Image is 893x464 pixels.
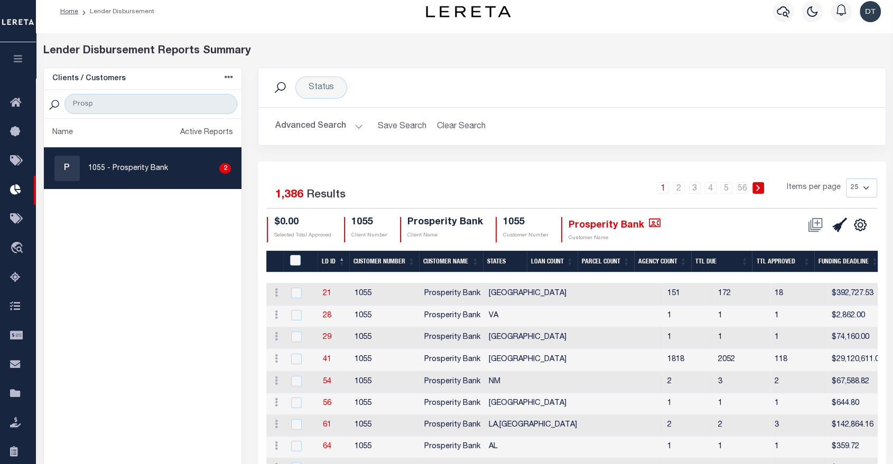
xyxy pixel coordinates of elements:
td: [GEOGRAPHIC_DATA] [485,327,663,349]
span: 1,386 [275,190,303,201]
td: 1 [714,393,770,415]
h4: Prosperity Bank [407,217,483,229]
td: 1 [663,393,714,415]
td: Prosperity Bank [420,437,485,458]
div: Lender Disbursement Reports Summary [43,43,886,59]
td: Prosperity Bank [420,349,485,372]
span: Items per page [787,182,841,194]
td: $74,160.00 [827,327,888,349]
td: 1055 [350,349,420,372]
td: Prosperity Bank [420,372,485,393]
td: $2,862.00 [827,306,888,327]
img: logo-dark.svg [426,6,510,17]
td: Prosperity Bank [420,306,485,327]
td: Prosperity Bank [420,393,485,415]
td: Prosperity Bank [420,415,485,437]
td: AL [485,437,663,458]
h4: 1055 [351,217,387,229]
th: Customer Name: activate to sort column ascending [419,251,483,272]
button: Save Search [371,116,433,137]
td: VA [485,306,663,327]
p: Client Number [351,232,387,240]
label: Results [306,187,346,204]
th: Funding Deadline: activate to sort column ascending [814,251,882,272]
th: LDID [283,251,318,272]
td: [GEOGRAPHIC_DATA] [485,393,663,415]
div: Name [52,127,73,139]
th: Ttl Due: activate to sort column ascending [691,251,752,272]
a: 29 [323,334,331,341]
a: P1055 - Prosperity Bank2 [44,148,241,189]
td: 1818 [663,349,714,372]
div: Active Reports [180,127,233,139]
a: 4 [705,182,717,194]
a: 64 [323,443,331,450]
p: Client Name [407,232,483,240]
a: 3 [689,182,701,194]
td: 2 [714,415,770,437]
th: Ttl Approved: activate to sort column ascending [752,251,814,272]
td: 1055 [350,283,420,306]
td: 1055 [350,437,420,458]
td: LA,[GEOGRAPHIC_DATA] [485,415,663,437]
td: 118 [770,349,827,372]
td: $29,120,611.08 [827,349,888,372]
a: 5 [721,182,732,194]
td: NM [485,372,663,393]
td: [GEOGRAPHIC_DATA] [485,349,663,372]
td: Prosperity Bank [420,283,485,306]
button: Clear Search [433,116,490,137]
td: Prosperity Bank [420,327,485,349]
a: 54 [323,378,331,385]
div: Click to Edit [295,77,347,99]
th: Loan Count: activate to sort column ascending [527,251,578,272]
div: P [54,156,80,181]
td: $644.80 [827,393,888,415]
td: 1 [663,327,714,349]
a: 61 [323,421,331,429]
td: 1055 [350,372,420,393]
button: Advanced Search [275,116,363,137]
i: travel_explore [10,242,27,255]
th: States [483,251,527,272]
h4: 1055 [503,217,548,229]
th: Parcel Count: activate to sort column ascending [578,251,634,272]
td: 1 [714,306,770,327]
a: 56 [323,400,331,407]
td: [GEOGRAPHIC_DATA] [485,283,663,306]
td: $142,864.16 [827,415,888,437]
td: 3 [714,372,770,393]
td: 1 [770,437,827,458]
td: 1055 [350,393,420,415]
td: 1 [663,437,714,458]
td: 2052 [714,349,770,372]
img: svg+xml;base64,PHN2ZyB4bWxucz0iaHR0cDovL3d3dy53My5vcmcvMjAwMC9zdmciIHBvaW50ZXItZXZlbnRzPSJub25lIi... [860,1,881,22]
td: 3 [770,415,827,437]
td: 2 [663,372,714,393]
a: 2 [673,182,685,194]
td: 1 [663,306,714,327]
h5: Clients / Customers [52,74,126,83]
div: 2 [219,163,230,174]
td: 2 [663,415,714,437]
td: 1055 [350,327,420,349]
td: 172 [714,283,770,306]
a: 1 [657,182,669,194]
th: Customer Number: activate to sort column ascending [349,251,419,272]
td: 18 [770,283,827,306]
th: Agency Count: activate to sort column ascending [634,251,691,272]
a: 41 [323,356,331,363]
td: 2 [770,372,827,393]
p: Customer Name [569,234,661,242]
td: $392,727.53 [827,283,888,306]
li: Lender Disbursement [78,7,154,16]
a: 21 [323,290,331,297]
td: $359.72 [827,437,888,458]
a: 56 [737,182,748,194]
td: 1055 [350,415,420,437]
td: 1 [770,306,827,327]
input: Search Customer [64,94,237,114]
p: Selected Total Approved [274,232,331,240]
td: $67,588.82 [827,372,888,393]
a: Home [60,8,78,15]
